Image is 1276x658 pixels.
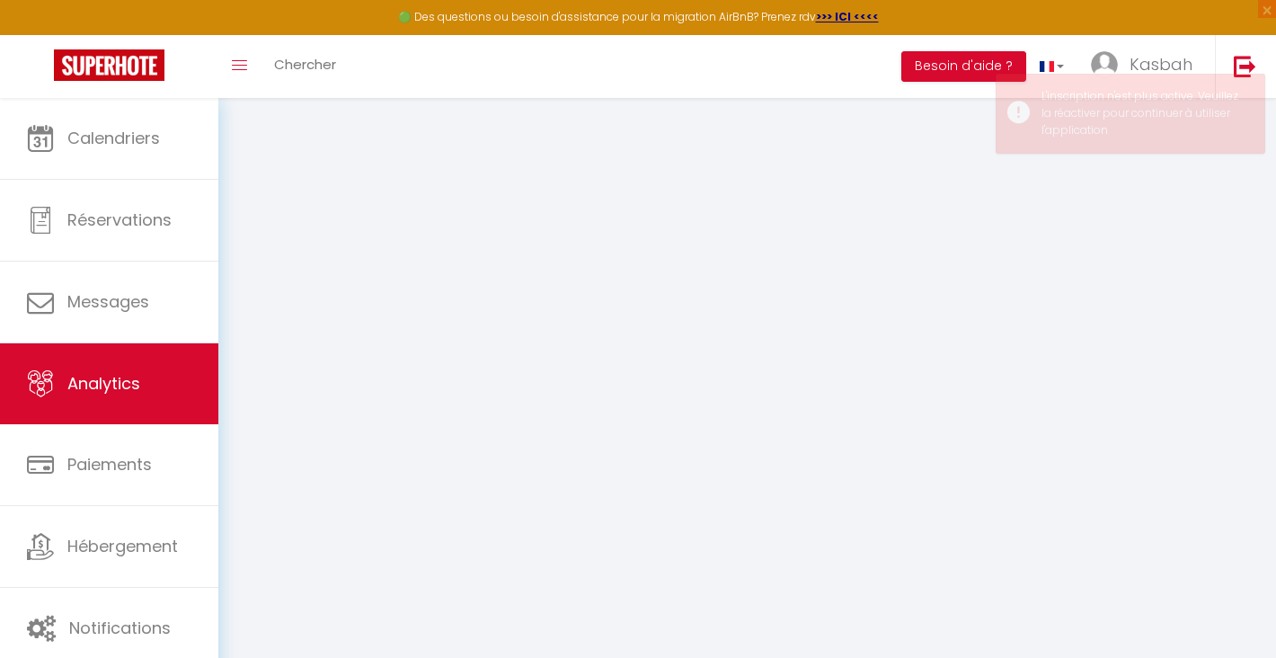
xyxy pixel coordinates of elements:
a: ... Kasbah [1077,35,1215,98]
img: Super Booking [54,49,164,81]
span: Chercher [274,55,336,74]
span: Notifications [69,617,171,639]
span: Paiements [67,453,152,476]
img: logout [1234,55,1256,77]
span: Calendriers [67,127,160,149]
button: Besoin d'aide ? [901,51,1026,82]
span: Analytics [67,372,140,395]
span: Réservations [67,209,172,231]
div: L'inscription n'est plus active. Veuillez la réactiver pour continuer à utiliser l'application [1041,88,1246,139]
a: Chercher [261,35,350,98]
img: ... [1091,51,1118,78]
span: Messages [67,290,149,313]
span: Kasbah [1130,53,1192,76]
span: Hébergement [67,535,178,557]
a: >>> ICI <<<< [816,9,879,24]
